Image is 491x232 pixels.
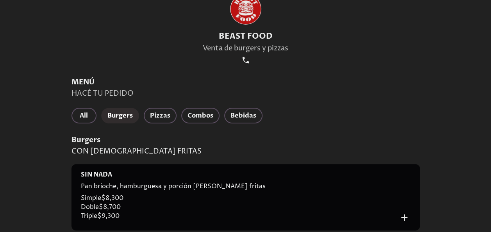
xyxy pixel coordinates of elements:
[203,31,288,42] h1: BEAST FOOD
[150,110,170,121] span: Pizzas
[81,182,398,194] p: Pan brioche, hamburguesa y porción [PERSON_NAME] fritas
[224,108,262,123] button: Bebidas
[81,212,398,221] p: Triple $ 9,300
[181,108,220,123] button: Combos
[101,108,139,123] button: Burgers
[71,135,420,145] h3: Burgers
[81,170,112,179] h4: SIN NADA
[144,108,177,123] button: Pizzas
[71,89,420,98] p: HACÉ TU PEDIDO
[240,55,251,66] a: social-link-PHONE
[78,110,90,121] span: All
[81,203,398,212] p: Doble $ 8,700
[230,110,256,121] span: Bebidas
[81,194,398,203] p: Simple $ 8,300
[203,43,288,53] p: Venta de burgers y pizzas
[71,108,96,123] button: All
[71,77,420,87] h2: MENÚ
[398,211,410,223] button: Añadir al carrito
[187,110,213,121] span: Combos
[71,146,420,156] p: CON [DEMOGRAPHIC_DATA] FRITAS
[107,110,133,121] span: Burgers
